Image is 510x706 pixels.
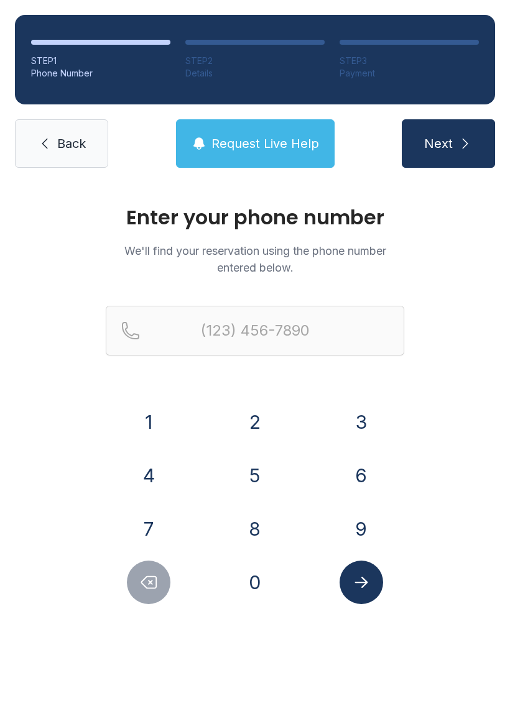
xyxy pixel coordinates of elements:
[127,561,170,604] button: Delete number
[31,67,170,80] div: Phone Number
[233,507,277,551] button: 8
[211,135,319,152] span: Request Live Help
[106,242,404,276] p: We'll find your reservation using the phone number entered below.
[106,306,404,355] input: Reservation phone number
[340,400,383,444] button: 3
[57,135,86,152] span: Back
[233,400,277,444] button: 2
[233,561,277,604] button: 0
[127,400,170,444] button: 1
[31,55,170,67] div: STEP 1
[424,135,453,152] span: Next
[106,208,404,227] h1: Enter your phone number
[340,55,479,67] div: STEP 3
[340,67,479,80] div: Payment
[233,454,277,497] button: 5
[127,454,170,497] button: 4
[340,507,383,551] button: 9
[127,507,170,551] button: 7
[185,67,325,80] div: Details
[340,561,383,604] button: Submit lookup form
[340,454,383,497] button: 6
[185,55,325,67] div: STEP 2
